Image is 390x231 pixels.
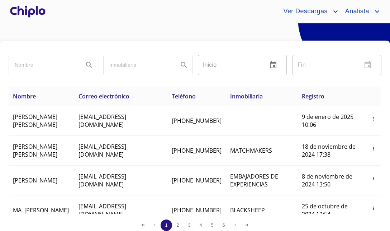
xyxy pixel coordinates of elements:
[230,147,272,154] span: MATCHMAKERS
[184,220,195,231] button: 3
[222,222,225,228] span: 6
[302,172,352,188] span: 8 de noviembre de 2024 13:50
[278,6,339,17] button: account of current user
[79,92,129,100] span: Correo electrónico
[302,202,348,218] span: 25 de octubre de 2024 12:54
[9,55,78,75] input: search
[199,222,202,228] span: 4
[172,206,222,214] span: [PHONE_NUMBER]
[176,222,179,228] span: 2
[172,92,196,100] span: Teléfono
[302,143,356,158] span: 18 de noviembre de 2024 17:38
[302,113,353,129] span: 9 de enero de 2025 10:06
[230,172,278,188] span: EMBAJADORES DE EXPERIENCIAS
[165,222,167,228] span: 1
[13,143,57,158] span: [PERSON_NAME] [PERSON_NAME]
[13,113,57,129] span: [PERSON_NAME] [PERSON_NAME]
[13,206,69,214] span: MA. [PERSON_NAME]
[13,92,36,100] span: Nombre
[79,143,126,158] span: [EMAIL_ADDRESS][DOMAIN_NAME]
[230,92,263,100] span: Inmobiliaria
[278,6,331,17] span: Ver Descargas
[340,6,373,17] span: Analista
[230,206,265,214] span: BLACKSHEEP
[172,147,222,154] span: [PHONE_NUMBER]
[188,222,190,228] span: 3
[79,172,126,188] span: [EMAIL_ADDRESS][DOMAIN_NAME]
[79,113,126,129] span: [EMAIL_ADDRESS][DOMAIN_NAME]
[172,176,222,184] span: [PHONE_NUMBER]
[340,6,381,17] button: account of current user
[79,202,126,218] span: [EMAIL_ADDRESS][DOMAIN_NAME]
[211,222,213,228] span: 5
[218,220,229,231] button: 6
[172,117,222,125] span: [PHONE_NUMBER]
[195,220,206,231] button: 4
[161,220,172,231] button: 1
[206,220,218,231] button: 5
[81,56,98,74] button: Search
[172,220,184,231] button: 2
[175,56,192,74] button: Search
[13,176,57,184] span: [PERSON_NAME]
[302,92,324,100] span: Registro
[104,55,172,75] input: search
